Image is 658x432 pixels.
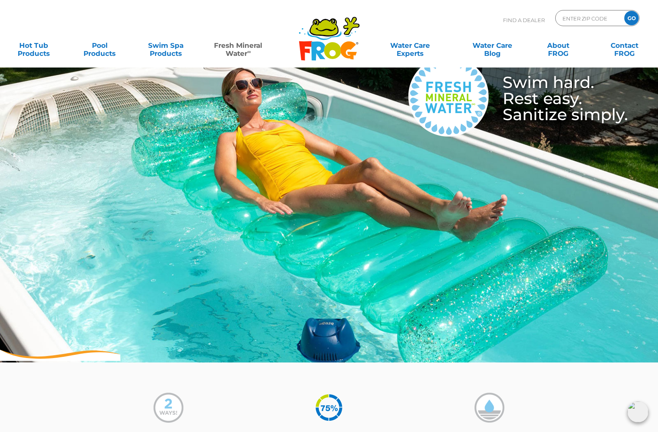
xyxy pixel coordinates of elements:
a: ContactFROG [599,37,650,53]
a: Swim SpaProducts [140,37,191,53]
a: Hot TubProducts [8,37,59,53]
a: Water CareExperts [369,37,452,53]
a: Water CareBlog [467,37,518,53]
sup: ∞ [247,49,251,55]
input: Zip Code Form [562,12,616,24]
img: mineral-water-less-chlorine [475,393,505,423]
h3: Swim hard. Rest easy. Sanitize simply. [489,74,628,123]
a: Fresh MineralWater∞ [206,37,270,53]
img: openIcon [627,401,648,422]
input: GO [624,11,639,25]
p: Find A Dealer [503,10,545,30]
a: AboutFROG [533,37,584,53]
img: icon-atease-75percent-less [314,393,344,423]
img: mineral-water-2-ways [153,393,183,423]
a: PoolProducts [74,37,125,53]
